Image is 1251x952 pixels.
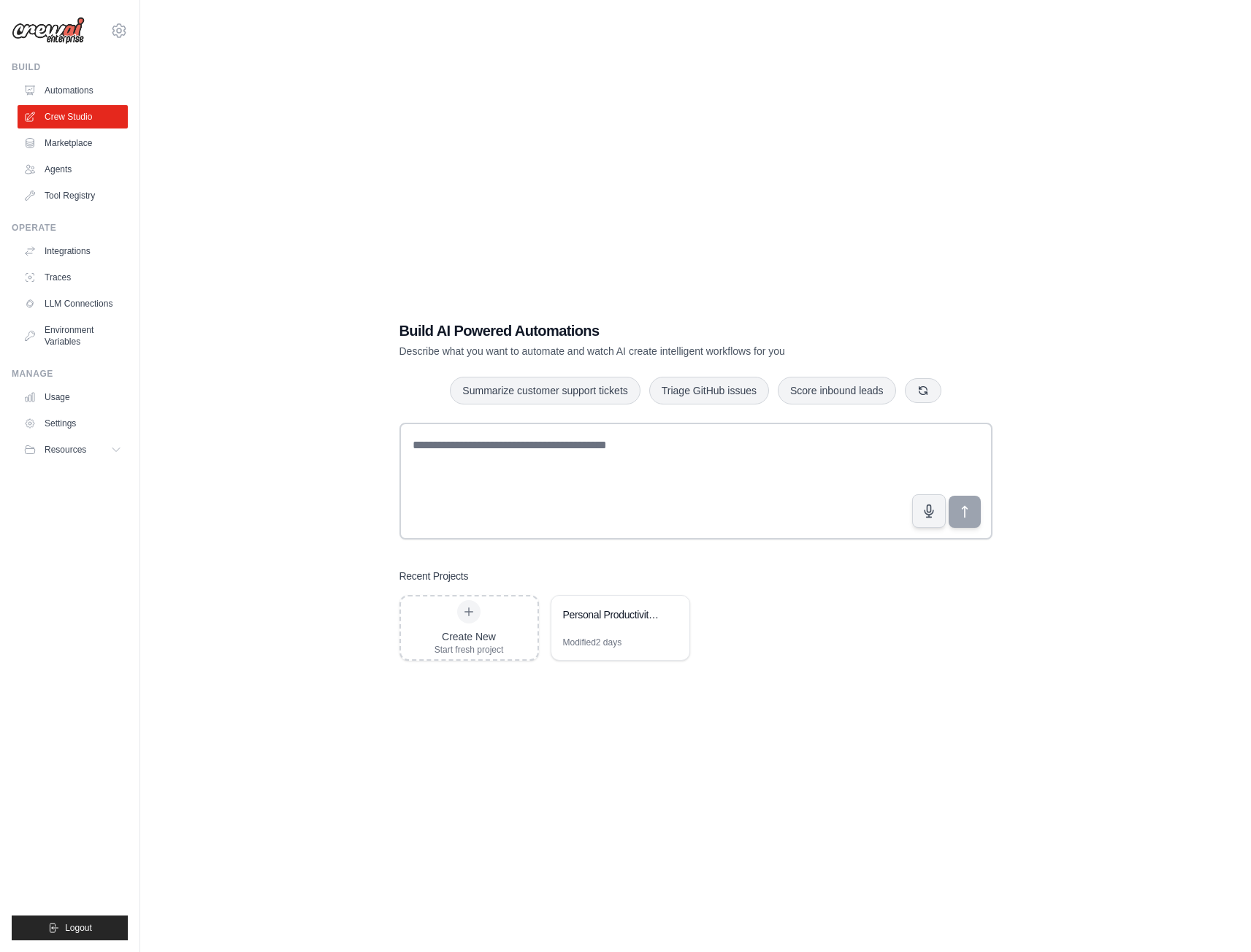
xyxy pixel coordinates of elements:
[18,266,128,289] a: Traces
[18,318,128,353] a: Environment Variables
[12,368,128,380] div: Manage
[18,79,128,102] a: Automations
[18,158,128,181] a: Agents
[18,239,128,263] a: Integrations
[18,105,128,128] a: Crew Studio
[435,629,504,644] div: Create New
[18,412,128,435] a: Settings
[65,922,92,934] span: Logout
[399,569,469,583] h3: Recent Projects
[45,444,86,456] span: Resources
[18,292,128,315] a: LLM Connections
[12,17,85,45] img: Logo
[905,378,941,403] button: Get new suggestions
[563,607,663,622] div: Personal Productivity Assistant
[563,637,622,648] div: Modified 2 days
[18,438,128,461] button: Resources
[18,131,128,155] a: Marketplace
[435,644,504,656] div: Start fresh project
[912,494,946,528] button: Click to speak your automation idea
[649,377,769,404] button: Triage GitHub issues
[399,320,890,341] h1: Build AI Powered Automations
[399,344,890,358] p: Describe what you want to automate and watch AI create intelligent workflows for you
[778,377,896,404] button: Score inbound leads
[12,222,128,234] div: Operate
[12,915,128,940] button: Logout
[18,385,128,409] a: Usage
[12,61,128,73] div: Build
[18,184,128,207] a: Tool Registry
[450,377,640,404] button: Summarize customer support tickets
